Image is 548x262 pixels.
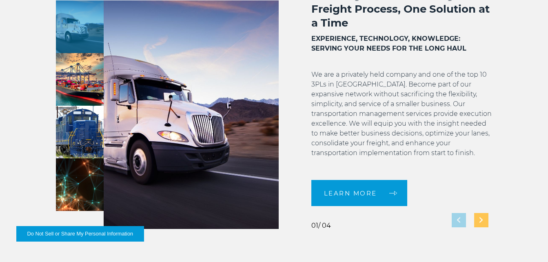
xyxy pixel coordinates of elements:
[474,213,488,227] div: Next slide
[56,53,104,106] img: Ocean and Air Commercial Management
[324,190,377,196] span: LEARN MORE
[311,180,407,206] a: LEARN MORE arrow arrow
[56,106,104,158] img: Improving Rail Logistics
[311,34,493,53] h3: EXPERIENCE, TECHNOLOGY, KNOWLEDGE: SERVING YOUR NEEDS FOR THE LONG HAUL
[311,222,331,229] div: / 04
[56,158,104,211] img: Innovative Freight Logistics with Advanced Technology Solutions
[16,226,144,242] button: Do Not Sell or Share My Personal Information
[104,0,278,229] img: Transportation management services
[311,222,318,229] span: 01
[479,218,483,223] img: next slide
[311,70,493,168] p: We are a privately held company and one of the top 10 3PLs in [GEOGRAPHIC_DATA]. Become part of o...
